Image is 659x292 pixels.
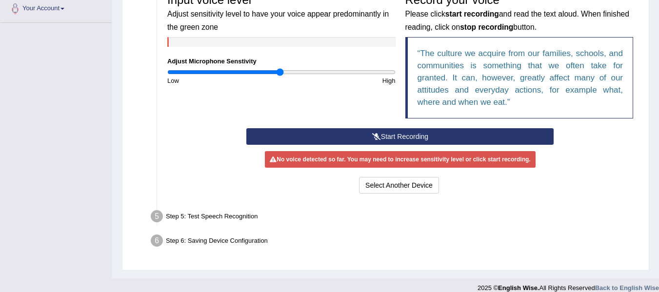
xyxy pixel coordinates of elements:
[460,23,513,31] b: stop recording
[146,207,644,229] div: Step 5: Test Speech Recognition
[595,284,659,292] a: Back to English Wise
[162,76,281,85] div: Low
[246,128,554,145] button: Start Recording
[281,76,400,85] div: High
[167,10,389,31] small: Adjust sensitivity level to have your voice appear predominantly in the green zone
[265,151,535,168] div: No voice detected so far. You may need to increase sensitivity level or click start recording.
[405,10,629,31] small: Please click and read the text aloud. When finished reading, click on button.
[146,232,644,253] div: Step 6: Saving Device Configuration
[445,10,499,18] b: start recording
[418,49,623,107] q: The culture we acquire from our families, schools, and communities is something that we often tak...
[498,284,539,292] strong: English Wise.
[167,57,257,66] label: Adjust Microphone Senstivity
[359,177,439,194] button: Select Another Device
